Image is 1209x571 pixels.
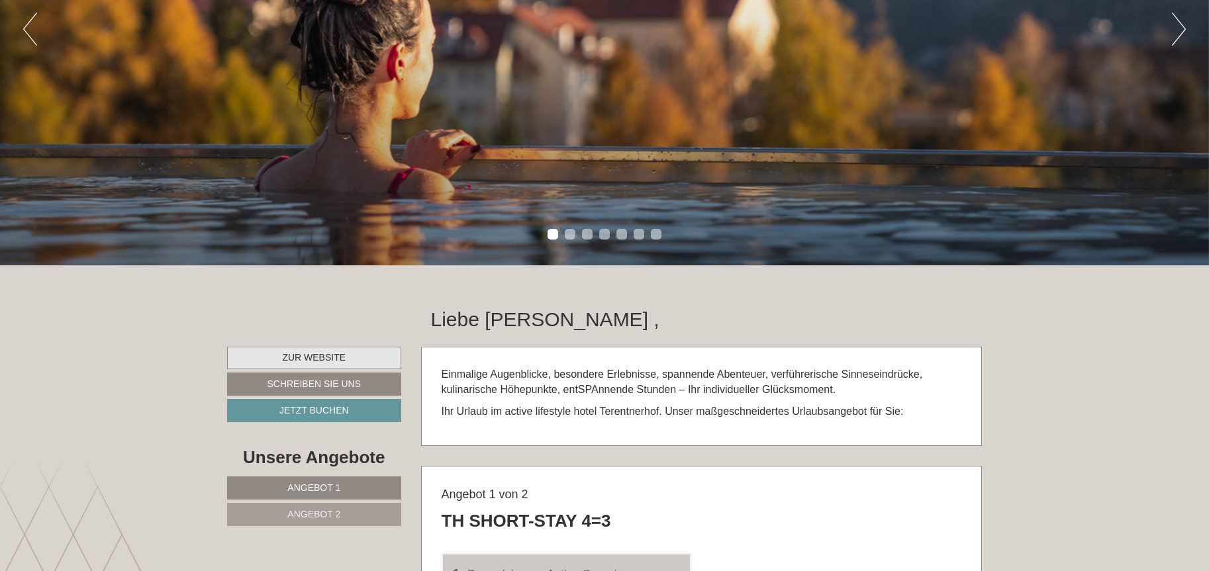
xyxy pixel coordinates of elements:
div: Unsere Angebote [227,445,401,470]
button: Next [1172,13,1186,46]
p: Einmalige Augenblicke, besondere Erlebnisse, spannende Abenteuer, verführerische Sinneseindrücke,... [442,367,962,398]
a: Schreiben Sie uns [227,373,401,396]
span: Angebot 1 [287,482,340,493]
a: Zur Website [227,347,401,369]
p: Ihr Urlaub im active lifestyle hotel Terentnerhof. Unser maßgeschneidertes Urlaubsangebot für Sie: [442,404,962,419]
a: Jetzt buchen [227,399,401,422]
div: TH Short-Stay 4=3 [442,509,611,533]
h1: Liebe [PERSON_NAME] , [431,308,659,330]
button: Previous [23,13,37,46]
span: Angebot 2 [287,509,340,519]
span: Angebot 1 von 2 [442,488,528,501]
